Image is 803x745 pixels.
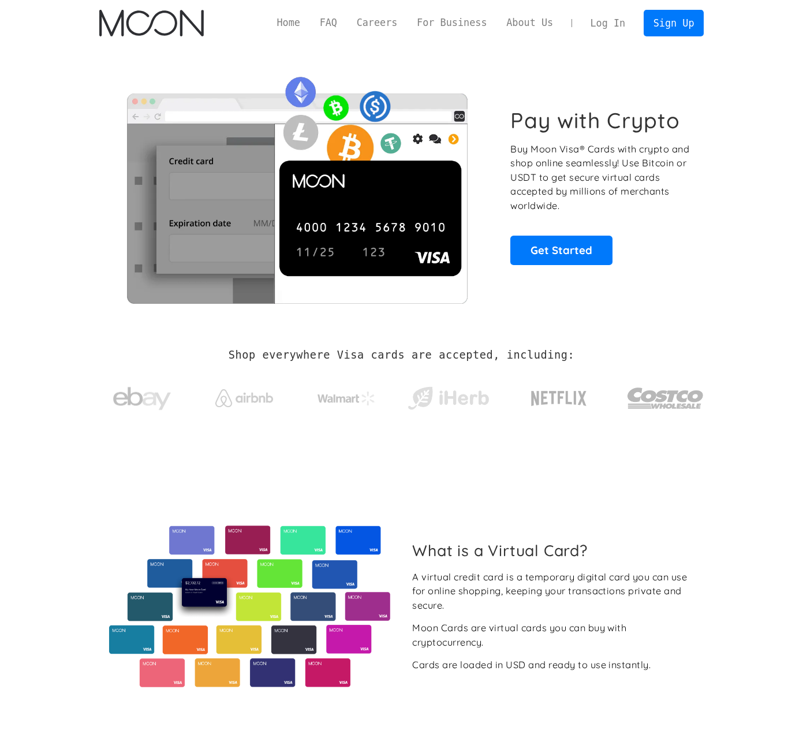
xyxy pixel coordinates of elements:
a: Walmart [303,380,389,411]
img: Walmart [318,392,375,405]
img: Costco [627,377,704,420]
div: A virtual credit card is a temporary digital card you can use for online shopping, keeping your t... [412,570,694,613]
a: Home [267,16,310,30]
img: Airbnb [215,389,273,407]
p: Buy Moon Visa® Cards with crypto and shop online seamlessly! Use Bitcoin or USDT to get secure vi... [510,142,691,213]
div: Moon Cards are virtual cards you can buy with cryptocurrency. [412,621,694,649]
img: iHerb [405,383,491,414]
a: For Business [407,16,496,30]
h2: Shop everywhere Visa cards are accepted, including: [229,349,574,362]
a: Sign Up [644,10,704,36]
a: iHerb [405,372,491,419]
a: Careers [347,16,407,30]
img: Moon Logo [99,10,204,36]
h2: What is a Virtual Card? [412,541,694,560]
a: Airbnb [201,378,287,413]
h1: Pay with Crypto [510,107,680,133]
img: Virtual cards from Moon [107,526,392,687]
a: Costco [627,365,704,426]
a: About Us [496,16,563,30]
img: Netflix [530,384,588,413]
a: Netflix [507,372,611,419]
img: Moon Cards let you spend your crypto anywhere Visa is accepted. [99,69,495,303]
a: Get Started [510,236,612,265]
a: Log In [581,10,635,36]
img: ebay [113,381,171,417]
a: ebay [99,369,185,423]
div: Cards are loaded in USD and ready to use instantly. [412,658,651,672]
a: FAQ [310,16,347,30]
